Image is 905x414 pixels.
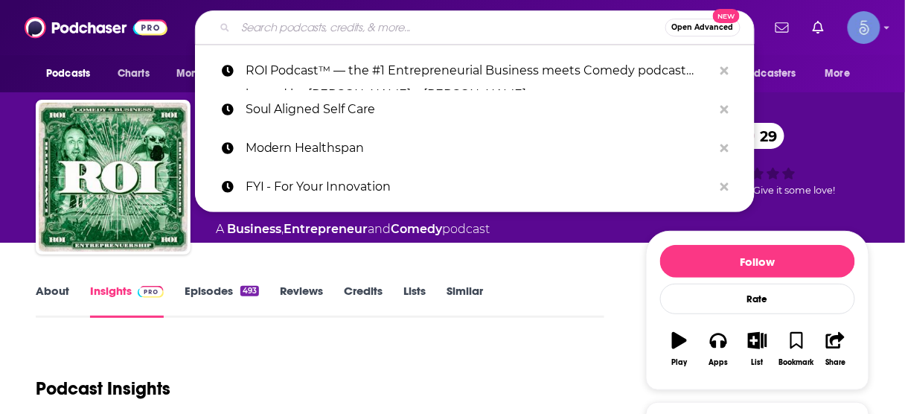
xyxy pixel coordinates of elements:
a: Comedy [391,222,442,236]
img: Podchaser - Follow, Share and Rate Podcasts [25,13,167,42]
span: Charts [118,63,150,84]
span: Good podcast? Give it some love! [679,185,836,196]
a: Entrepreneur [284,222,368,236]
p: ROI Podcast™ — the #1 Entrepreneurial Business meets Comedy podcast hosted by Law Smith + Eric Re... [246,51,713,90]
button: open menu [815,60,869,88]
div: Search podcasts, credits, & more... [195,10,755,45]
a: Charts [108,60,159,88]
div: Bookmark [779,358,814,367]
div: A podcast [216,220,490,238]
a: 29 [731,123,785,149]
div: 493 [240,286,259,296]
button: Follow [660,245,855,278]
a: InsightsPodchaser Pro [90,284,164,318]
p: FYI - For Your Innovation [246,168,713,206]
span: Logged in as Spiral5-G1 [848,11,880,44]
div: Rate [660,284,855,314]
span: 29 [746,123,785,149]
div: Play [672,358,688,367]
a: Credits [344,284,383,318]
p: Soul Aligned Self Care [246,90,713,129]
img: User Profile [848,11,880,44]
a: FYI - For Your Innovation [195,168,755,206]
span: Open Advanced [672,24,734,31]
a: Reviews [280,284,323,318]
div: List [752,358,764,367]
button: Share [816,322,855,376]
input: Search podcasts, credits, & more... [236,16,665,39]
span: For Podcasters [725,63,796,84]
a: Lists [403,284,426,318]
a: Episodes493 [185,284,259,318]
button: open menu [36,60,109,88]
a: About [36,284,69,318]
span: and [368,222,391,236]
button: List [738,322,777,376]
button: Open AdvancedNew [665,19,741,36]
a: ROI Podcast™ — the #1 Entrepreneurial Business meets Comedy podcast hosted by [PERSON_NAME] + [PE... [195,51,755,90]
img: Podchaser Pro [138,286,164,298]
span: More [825,63,851,84]
div: 29Good podcast? Give it some love! [646,107,869,211]
span: , [281,222,284,236]
p: Modern Healthspan [246,129,713,168]
img: ROI Podcast™ — the #1 Entrepreneurial Business meets Comedy podcast hosted by Law Smith + Eric Re... [39,103,188,252]
button: Show profile menu [848,11,880,44]
a: Show notifications dropdown [807,15,830,40]
div: Share [825,358,845,367]
span: Podcasts [46,63,90,84]
span: Monitoring [176,63,229,84]
button: Apps [699,322,738,376]
button: Bookmark [777,322,816,376]
button: open menu [166,60,249,88]
a: Modern Healthspan [195,129,755,168]
a: Similar [447,284,483,318]
a: Soul Aligned Self Care [195,90,755,129]
a: Business [227,222,281,236]
h1: Podcast Insights [36,378,170,400]
div: Apps [709,358,729,367]
button: open menu [715,60,818,88]
span: New [713,9,740,23]
button: Play [660,322,699,376]
a: Show notifications dropdown [770,15,795,40]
